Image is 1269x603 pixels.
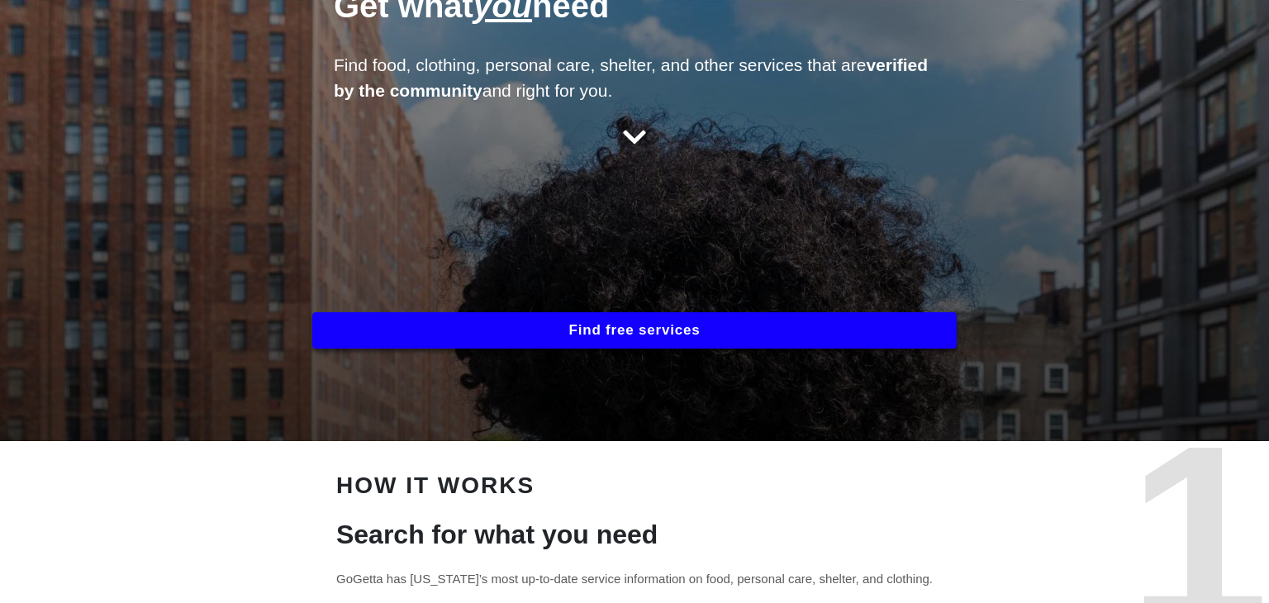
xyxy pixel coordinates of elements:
h3: How it works [336,472,933,500]
p: Find food, clothing, personal care, shelter, and other services that are and right for you. [334,52,935,104]
p: GoGetta has [US_STATE]’s most up-to-date service information on food, personal care, shelter, and... [336,570,933,589]
button: Find free services [312,312,957,349]
a: Find free services [312,323,957,337]
h2: Search for what you need [336,519,933,550]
